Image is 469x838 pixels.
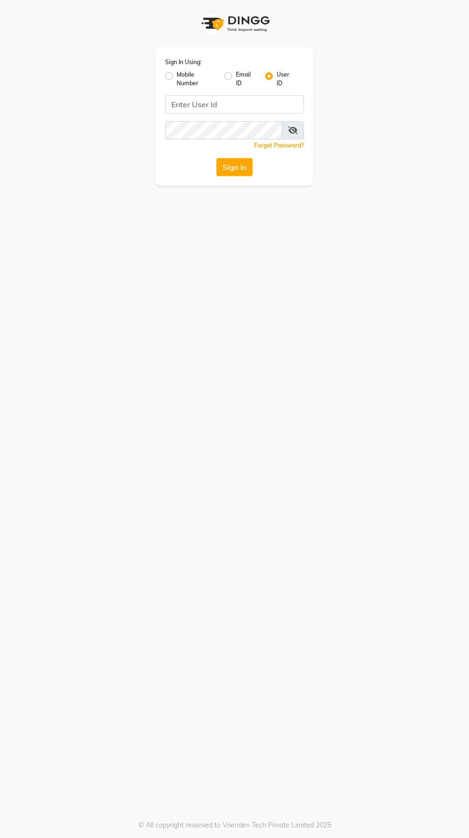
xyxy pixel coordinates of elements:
label: Mobile Number [177,70,217,88]
img: logo1.svg [196,10,273,38]
label: Sign In Using: [165,58,201,67]
input: Username [165,95,304,113]
input: Username [165,121,282,139]
button: Sign In [216,158,253,176]
label: Email ID [236,70,257,88]
label: User ID [277,70,296,88]
a: Forgot Password? [254,142,304,149]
